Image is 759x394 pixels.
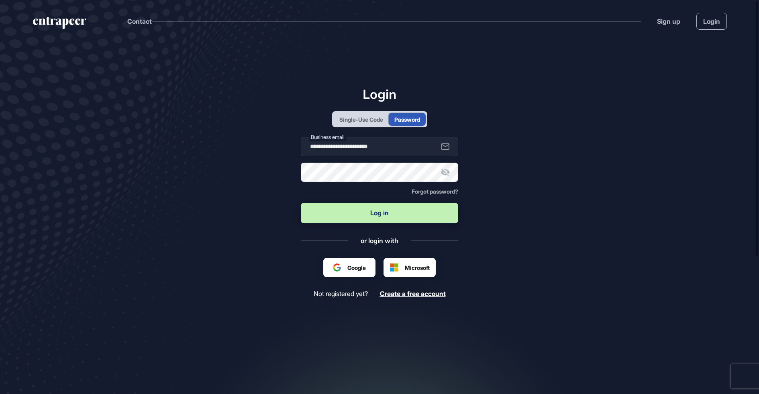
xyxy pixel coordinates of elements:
button: Log in [301,203,458,223]
a: Login [696,13,727,30]
div: Password [394,115,420,124]
div: Single-Use Code [339,115,383,124]
div: or login with [361,236,398,245]
span: Microsoft [405,263,430,272]
a: Forgot password? [412,188,458,195]
span: Not registered yet? [314,290,368,298]
label: Business email [309,133,347,141]
button: Contact [127,16,152,27]
span: Create a free account [380,290,446,298]
a: Sign up [657,16,680,26]
h1: Login [301,86,458,102]
a: Create a free account [380,290,446,298]
a: entrapeer-logo [32,17,87,32]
